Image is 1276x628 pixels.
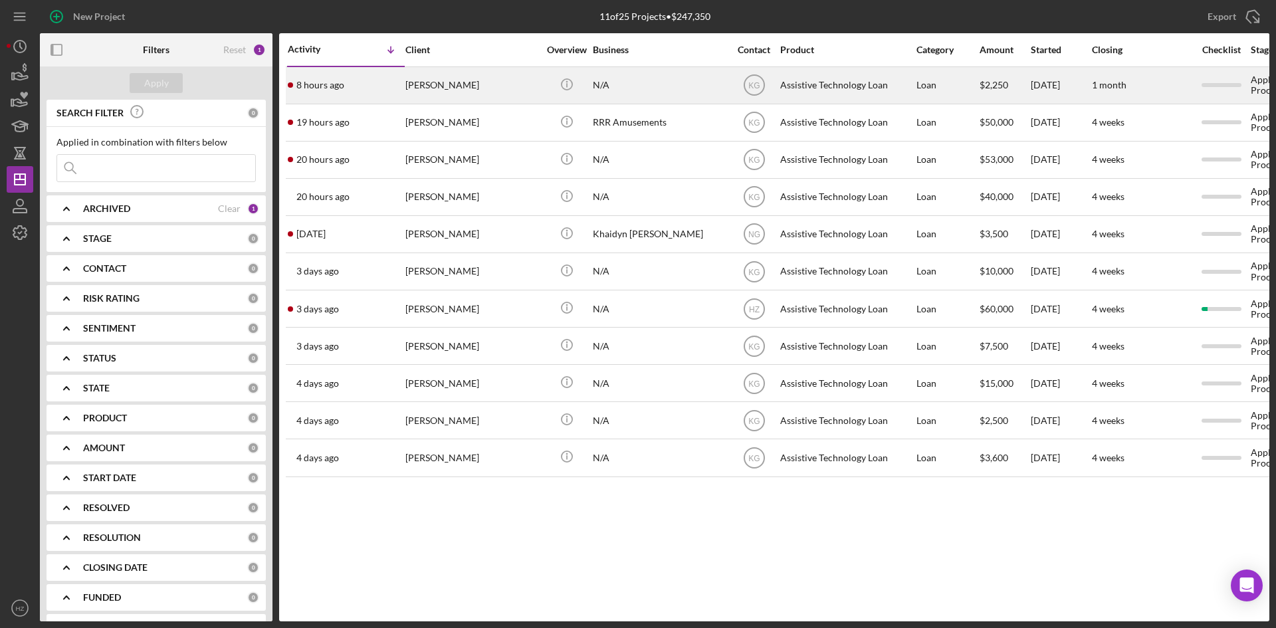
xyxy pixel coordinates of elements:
div: [PERSON_NAME] [405,440,538,475]
div: Reset [223,45,246,55]
div: 11 of 25 Projects • $247,350 [599,11,710,22]
b: START DATE [83,472,136,483]
b: PRODUCT [83,413,127,423]
div: 0 [247,322,259,334]
b: AMOUNT [83,443,125,453]
b: FUNDED [83,592,121,603]
div: N/A [593,68,726,103]
div: Assistive Technology Loan [780,366,913,401]
div: [PERSON_NAME] [405,68,538,103]
div: $60,000 [980,291,1029,326]
time: 4 weeks [1092,265,1124,276]
div: [DATE] [1031,179,1091,215]
b: STATUS [83,353,116,364]
div: Assistive Technology Loan [780,217,913,252]
div: New Project [73,3,125,30]
b: RESOLUTION [83,532,141,543]
button: HZ [7,595,33,621]
text: KG [748,416,760,425]
div: 0 [247,292,259,304]
text: KG [748,454,760,463]
div: $40,000 [980,179,1029,215]
button: Export [1194,3,1269,30]
time: 4 weeks [1092,116,1124,128]
div: Clear [218,203,241,214]
text: NG [748,230,760,239]
div: [PERSON_NAME] [405,291,538,326]
div: Loan [916,105,978,140]
div: [DATE] [1031,291,1091,326]
div: Category [916,45,978,55]
b: CONTACT [83,263,126,274]
div: Checklist [1193,45,1249,55]
div: Khaidyn [PERSON_NAME] [593,217,726,252]
div: 0 [247,107,259,119]
div: $53,000 [980,142,1029,177]
div: Contact [729,45,779,55]
text: KG [748,193,760,202]
b: Filters [143,45,169,55]
div: 1 [253,43,266,56]
b: STAGE [83,233,112,244]
div: [DATE] [1031,142,1091,177]
time: 4 weeks [1092,154,1124,165]
time: 4 weeks [1092,303,1124,314]
time: 2025-08-30 14:55 [296,378,339,389]
div: Apply [144,73,169,93]
div: N/A [593,291,726,326]
div: 0 [247,472,259,484]
div: Loan [916,68,978,103]
div: Export [1208,3,1236,30]
div: N/A [593,440,726,475]
time: 1 month [1092,79,1126,90]
div: Loan [916,217,978,252]
time: 4 weeks [1092,340,1124,352]
div: $7,500 [980,328,1029,364]
div: [PERSON_NAME] [405,142,538,177]
div: $2,500 [980,403,1029,438]
div: Assistive Technology Loan [780,105,913,140]
time: 2025-09-01 23:21 [296,229,326,239]
div: 0 [247,502,259,514]
div: N/A [593,254,726,289]
time: 4 weeks [1092,377,1124,389]
time: 4 weeks [1092,415,1124,426]
div: Loan [916,179,978,215]
b: RISK RATING [83,293,140,304]
div: 0 [247,262,259,274]
div: Loan [916,142,978,177]
div: $3,500 [980,217,1029,252]
div: $10,000 [980,254,1029,289]
time: 2025-08-30 03:10 [296,453,339,463]
div: [PERSON_NAME] [405,366,538,401]
div: Amount [980,45,1029,55]
div: Loan [916,328,978,364]
div: Loan [916,366,978,401]
time: 4 weeks [1092,191,1124,202]
div: Loan [916,440,978,475]
time: 2025-08-30 04:25 [296,415,339,426]
div: Loan [916,291,978,326]
div: 1 [247,203,259,215]
div: [PERSON_NAME] [405,254,538,289]
time: 2025-09-02 18:42 [296,117,350,128]
button: Apply [130,73,183,93]
div: 0 [247,562,259,574]
div: Started [1031,45,1091,55]
div: RRR Amusements [593,105,726,140]
div: Assistive Technology Loan [780,254,913,289]
div: $50,000 [980,105,1029,140]
div: [DATE] [1031,254,1091,289]
div: [PERSON_NAME] [405,179,538,215]
div: 0 [247,352,259,364]
text: KG [748,156,760,165]
div: N/A [593,366,726,401]
b: CLOSING DATE [83,562,148,573]
b: RESOLVED [83,502,130,513]
div: Assistive Technology Loan [780,142,913,177]
div: N/A [593,328,726,364]
div: Open Intercom Messenger [1231,570,1263,601]
time: 4 weeks [1092,452,1124,463]
div: Applied in combination with filters below [56,137,256,148]
div: [DATE] [1031,366,1091,401]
